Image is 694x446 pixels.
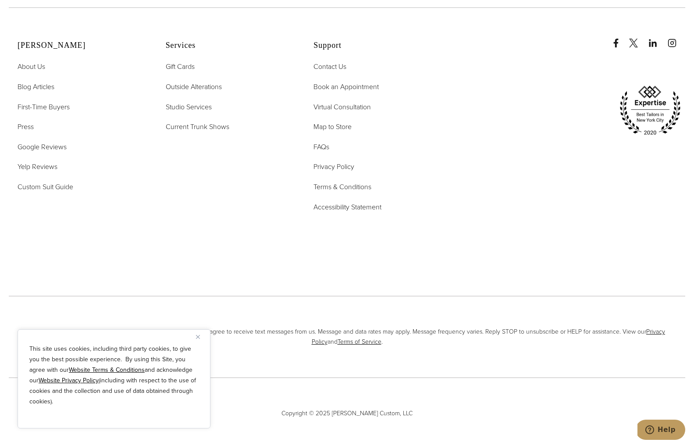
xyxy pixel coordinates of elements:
a: linkedin [648,30,666,47]
a: Book an Appointment [313,81,379,93]
nav: Alan David Footer Nav [18,61,144,192]
span: FAQs [313,142,329,152]
a: Studio Services [166,101,212,113]
span: Custom Suit Guide [18,182,73,192]
span: Terms & Conditions [313,182,371,192]
a: Website Terms & Conditions [69,365,145,374]
h2: Services [166,41,292,50]
nav: Support Footer Nav [313,61,440,212]
span: Book an Appointment [313,82,379,92]
span: First-Time Buyers [18,102,70,112]
span: Accessibility Statement [313,202,381,212]
span: By providing your phone number to [PERSON_NAME] Custom, you agree to receive text messages from u... [9,327,685,347]
a: Map to Store [313,121,352,133]
a: Google Reviews [18,141,67,153]
a: FAQs [313,141,329,153]
span: Virtual Consultation [313,102,371,112]
a: Virtual Consultation [313,101,371,113]
a: Blog Articles [18,81,54,93]
span: Google Reviews [18,142,67,152]
a: Outside Alterations [166,81,222,93]
a: Contact Us [313,61,346,72]
a: Press [18,121,34,133]
a: Yelp Reviews [18,161,57,173]
a: Privacy Policy [312,327,666,346]
a: instagram [668,30,685,47]
span: Map to Store [313,122,352,132]
p: This site uses cookies, including third party cookies, to give you the best possible experience. ... [29,344,199,407]
iframe: Opens a widget where you can chat to one of our agents [637,420,685,442]
span: Press [18,122,34,132]
a: Website Privacy Policy [39,376,99,385]
img: Close [196,335,200,339]
a: Terms & Conditions [313,181,371,193]
span: Outside Alterations [166,82,222,92]
a: Accessibility Statement [313,201,381,213]
h2: [PERSON_NAME] [18,41,144,50]
h2: Support [313,41,440,50]
a: Terms of Service [338,337,381,346]
span: Blog Articles [18,82,54,92]
span: Studio Services [166,102,212,112]
a: x/twitter [629,30,647,47]
button: Close [196,331,206,342]
a: Facebook [612,30,627,47]
span: Current Trunk Shows [166,122,229,132]
span: Copyright © 2025 [PERSON_NAME] Custom, LLC [9,409,685,418]
a: Gift Cards [166,61,195,72]
img: expertise, best tailors in new york city 2020 [615,83,685,139]
a: Privacy Policy [313,161,354,173]
nav: Services Footer Nav [166,61,292,132]
a: Custom Suit Guide [18,181,73,193]
a: Current Trunk Shows [166,121,229,133]
a: First-Time Buyers [18,101,70,113]
a: About Us [18,61,45,72]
